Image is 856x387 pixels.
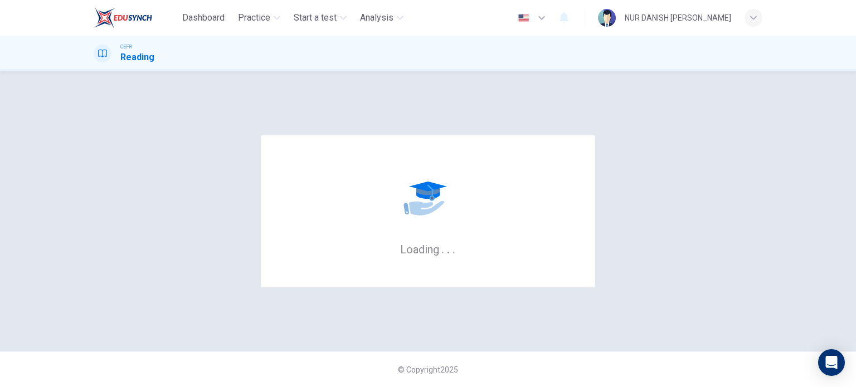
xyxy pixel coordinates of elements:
h6: . [446,239,450,257]
span: Dashboard [182,11,225,25]
span: Practice [238,11,270,25]
span: © Copyright 2025 [398,365,458,374]
button: Start a test [289,8,351,28]
a: EduSynch logo [94,7,178,29]
h6: Loading [400,242,456,256]
button: Analysis [356,8,408,28]
div: NUR DANISH [PERSON_NAME] [625,11,731,25]
img: Profile picture [598,9,616,27]
button: Practice [234,8,285,28]
img: en [517,14,531,22]
img: EduSynch logo [94,7,152,29]
span: Analysis [360,11,393,25]
button: Dashboard [178,8,229,28]
span: Start a test [294,11,337,25]
h1: Reading [120,51,154,64]
div: Open Intercom Messenger [818,349,845,376]
h6: . [441,239,445,257]
span: CEFR [120,43,132,51]
h6: . [452,239,456,257]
